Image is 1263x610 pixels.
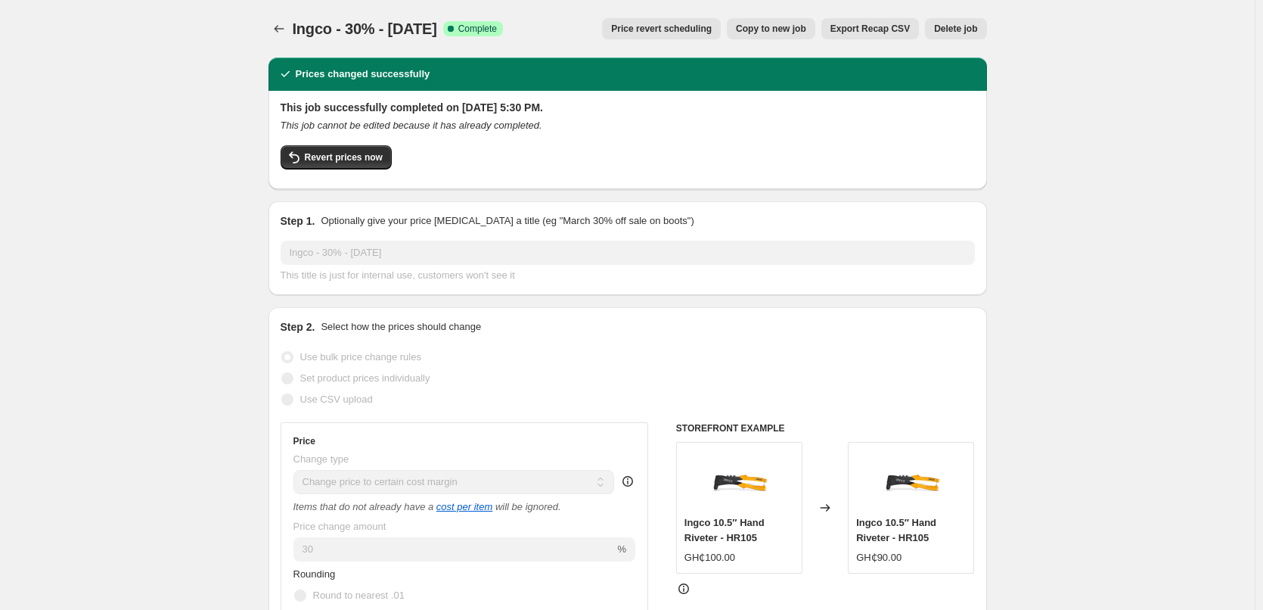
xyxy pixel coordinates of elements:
span: % [617,543,626,555]
a: cost per item [436,501,492,512]
i: This job cannot be edited because it has already completed. [281,120,542,131]
img: ingco-ingco-10-5-hand-riveter-hr105-staplers-riveters-fasteners-1152890768_80x.png [709,450,769,511]
button: Export Recap CSV [821,18,919,39]
span: Ingco 10.5″ Hand Riveter - HR105 [684,517,765,543]
p: Optionally give your price [MEDICAL_DATA] a title (eg "March 30% off sale on boots") [321,213,694,229]
span: Change type [293,453,349,465]
h6: STOREFRONT EXAMPLE [676,422,975,434]
span: Revert prices now [305,151,383,163]
div: GH₵90.00 [856,550,901,565]
button: Price revert scheduling [602,18,721,39]
span: Delete job [934,23,977,35]
div: GH₵100.00 [684,550,735,565]
h2: Step 1. [281,213,315,229]
span: Rounding [293,568,336,580]
i: will be ignored. [495,501,561,512]
span: Use CSV upload [300,394,373,405]
h2: Step 2. [281,319,315,335]
h3: Price [293,435,315,447]
button: Price change jobs [268,18,290,39]
span: Price revert scheduling [611,23,712,35]
p: Select how the prices should change [321,319,481,335]
span: Ingco 10.5″ Hand Riveter - HR105 [856,517,936,543]
i: Items that do not already have a [293,501,434,512]
span: This title is just for internal use, customers won't see it [281,269,515,281]
span: Export Recap CSV [830,23,910,35]
span: Complete [458,23,497,35]
button: Delete job [925,18,986,39]
input: 30% off holiday sale [281,241,975,265]
span: Set product prices individually [300,372,430,384]
h2: This job successfully completed on [DATE] 5:30 PM. [281,100,975,115]
button: Revert prices now [281,145,392,170]
span: Price change amount [293,521,386,532]
button: Copy to new job [727,18,815,39]
img: ingco-ingco-10-5-hand-riveter-hr105-staplers-riveters-fasteners-1152890768_80x.png [881,450,942,511]
span: Round to nearest .01 [313,590,405,601]
span: Ingco - 30% - [DATE] [293,20,437,37]
input: 50 [293,537,615,562]
span: Copy to new job [736,23,806,35]
span: Use bulk price change rules [300,351,421,363]
h2: Prices changed successfully [296,67,430,82]
div: help [620,474,635,489]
